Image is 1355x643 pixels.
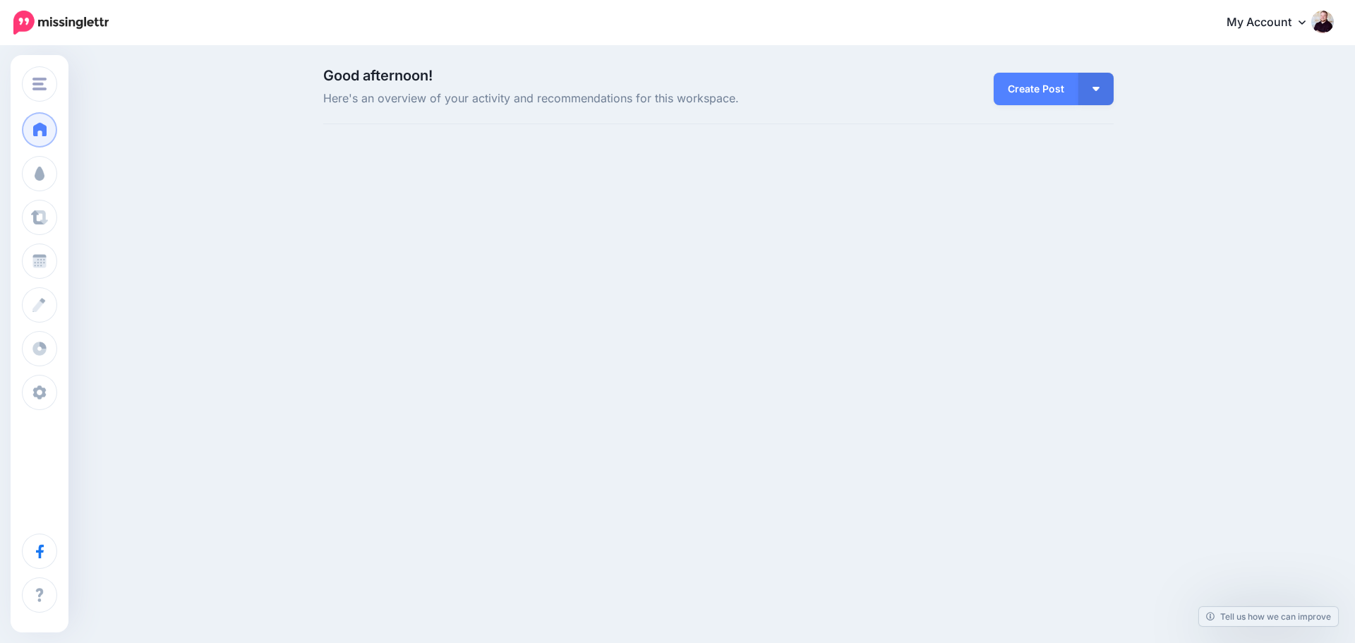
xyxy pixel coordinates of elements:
[1092,87,1100,91] img: arrow-down-white.png
[323,67,433,84] span: Good afternoon!
[994,73,1078,105] a: Create Post
[1199,607,1338,626] a: Tell us how we can improve
[32,78,47,90] img: menu.png
[13,11,109,35] img: Missinglettr
[323,90,843,108] span: Here's an overview of your activity and recommendations for this workspace.
[1212,6,1334,40] a: My Account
